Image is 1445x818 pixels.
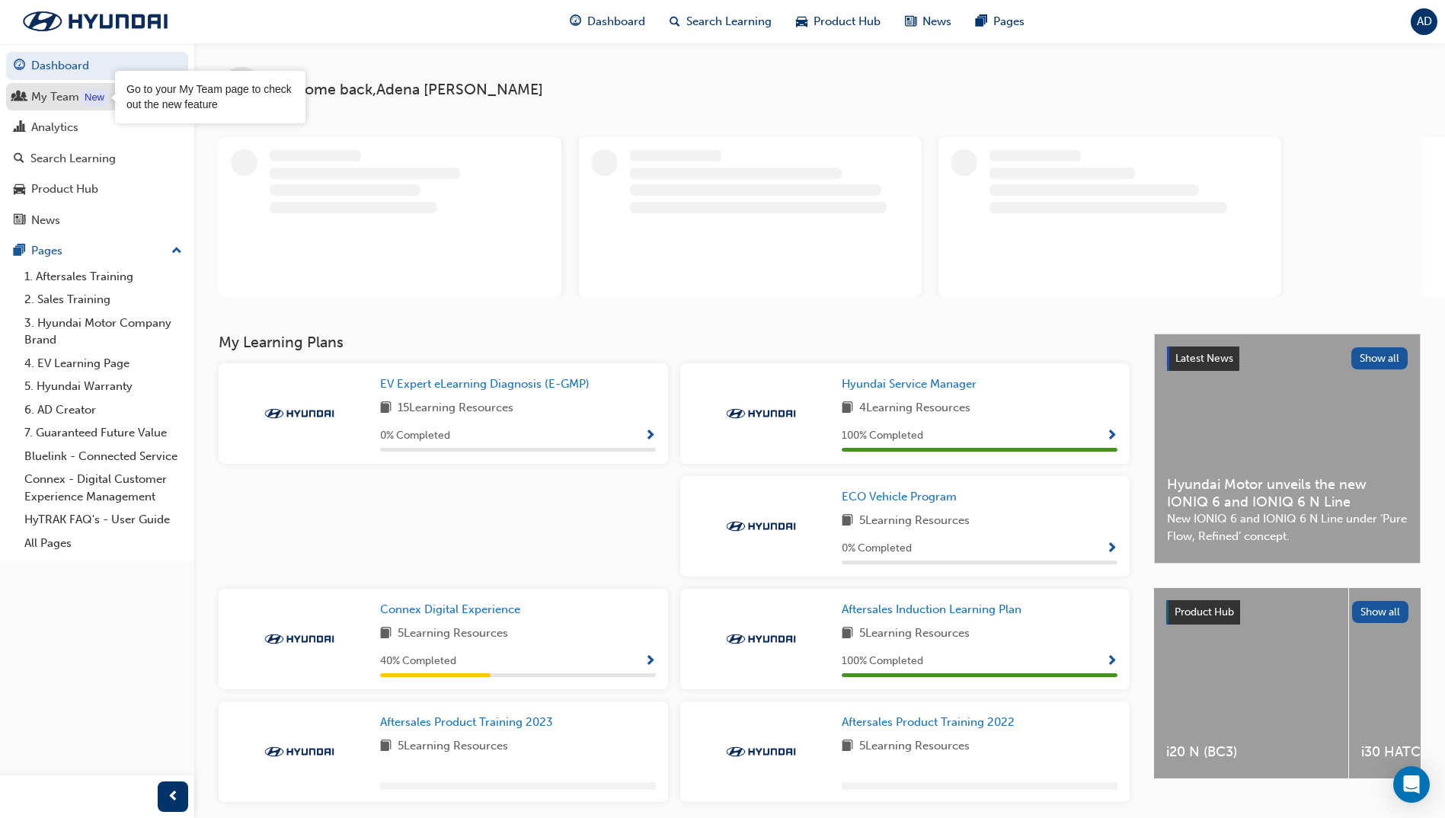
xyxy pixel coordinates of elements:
[14,214,25,228] span: news-icon
[380,427,450,445] span: 0 % Completed
[18,468,188,508] a: Connex - Digital Customer Experience Management
[570,12,581,31] span: guage-icon
[18,532,188,555] a: All Pages
[18,288,188,312] a: 2. Sales Training
[14,244,25,258] span: pages-icon
[14,152,24,166] span: search-icon
[18,445,188,468] a: Bluelink - Connected Service
[168,788,179,807] span: prev-icon
[1417,13,1432,30] span: AD
[964,6,1037,37] a: pages-iconPages
[922,13,951,30] span: News
[842,377,977,391] span: Hyundai Service Manager
[842,715,1015,729] span: Aftersales Product Training 2022
[6,113,188,142] a: Analytics
[380,377,590,391] span: EV Expert eLearning Diagnosis (E-GMP)
[1175,352,1233,365] span: Latest News
[6,83,188,111] a: My Team
[644,430,656,443] span: Show Progress
[842,625,853,644] span: book-icon
[6,145,188,173] a: Search Learning
[31,181,98,198] div: Product Hub
[398,737,508,756] span: 5 Learning Resources
[380,715,553,729] span: Aftersales Product Training 2023
[1167,347,1408,371] a: Latest NewsShow all
[18,398,188,422] a: 6. AD Creator
[31,242,62,260] div: Pages
[842,375,983,393] a: Hyundai Service Manager
[1106,427,1117,446] button: Show Progress
[6,49,188,237] button: DashboardMy TeamAnalyticsSearch LearningProduct HubNews
[905,12,916,31] span: news-icon
[14,121,25,135] span: chart-icon
[1167,476,1408,510] span: Hyundai Motor unveils the new IONIQ 6 and IONIQ 6 N Line
[1106,655,1117,669] span: Show Progress
[257,631,341,647] img: Trak
[976,12,987,31] span: pages-icon
[257,406,341,421] img: Trak
[1167,510,1408,545] span: New IONIQ 6 and IONIQ 6 N Line under ‘Pure Flow, Refined’ concept.
[796,12,807,31] span: car-icon
[31,119,78,136] div: Analytics
[380,602,520,616] span: Connex Digital Experience
[380,625,392,644] span: book-icon
[380,737,392,756] span: book-icon
[6,237,188,265] button: Pages
[644,652,656,671] button: Show Progress
[842,602,1021,616] span: Aftersales Induction Learning Plan
[257,744,341,759] img: Trak
[18,312,188,352] a: 3. Hyundai Motor Company Brand
[842,714,1021,731] a: Aftersales Product Training 2022
[1411,8,1437,35] button: AD
[814,13,881,30] span: Product Hub
[842,399,853,418] span: book-icon
[1351,347,1408,369] button: Show all
[842,490,957,503] span: ECO Vehicle Program
[8,5,183,37] img: Trak
[1175,606,1234,618] span: Product Hub
[31,88,79,106] div: My Team
[18,508,188,532] a: HyTRAK FAQ's - User Guide
[842,737,853,756] span: book-icon
[14,91,25,104] span: people-icon
[644,427,656,446] button: Show Progress
[18,352,188,375] a: 4. EV Learning Page
[587,13,645,30] span: Dashboard
[893,6,964,37] a: news-iconNews
[859,512,970,531] span: 5 Learning Resources
[18,265,188,289] a: 1. Aftersales Training
[380,653,456,670] span: 40 % Completed
[558,6,657,37] a: guage-iconDashboard
[398,625,508,644] span: 5 Learning Resources
[1166,600,1408,625] a: Product HubShow all
[18,375,188,398] a: 5. Hyundai Warranty
[719,406,803,421] img: Trak
[859,399,970,418] span: 4 Learning Resources
[657,6,784,37] a: search-iconSearch Learning
[1166,743,1336,761] span: i20 N (BC3)
[14,183,25,197] span: car-icon
[842,427,923,445] span: 100 % Completed
[686,13,772,30] span: Search Learning
[644,655,656,669] span: Show Progress
[993,13,1025,30] span: Pages
[842,512,853,531] span: book-icon
[6,175,188,203] a: Product Hub
[219,334,1130,351] h3: My Learning Plans
[270,81,543,99] span: Welcome back , Adena [PERSON_NAME]
[842,488,963,506] a: ECO Vehicle Program
[842,601,1028,618] a: Aftersales Induction Learning Plan
[398,399,513,418] span: 15 Learning Resources
[380,714,559,731] a: Aftersales Product Training 2023
[171,241,182,261] span: up-icon
[719,744,803,759] img: Trak
[842,653,923,670] span: 100 % Completed
[1106,542,1117,556] span: Show Progress
[1106,430,1117,443] span: Show Progress
[1154,334,1421,564] a: Latest NewsShow allHyundai Motor unveils the new IONIQ 6 and IONIQ 6 N LineNew IONIQ 6 and IONIQ ...
[1106,652,1117,671] button: Show Progress
[784,6,893,37] a: car-iconProduct Hub
[1393,766,1430,803] div: Open Intercom Messenger
[1154,588,1348,778] a: i20 N (BC3)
